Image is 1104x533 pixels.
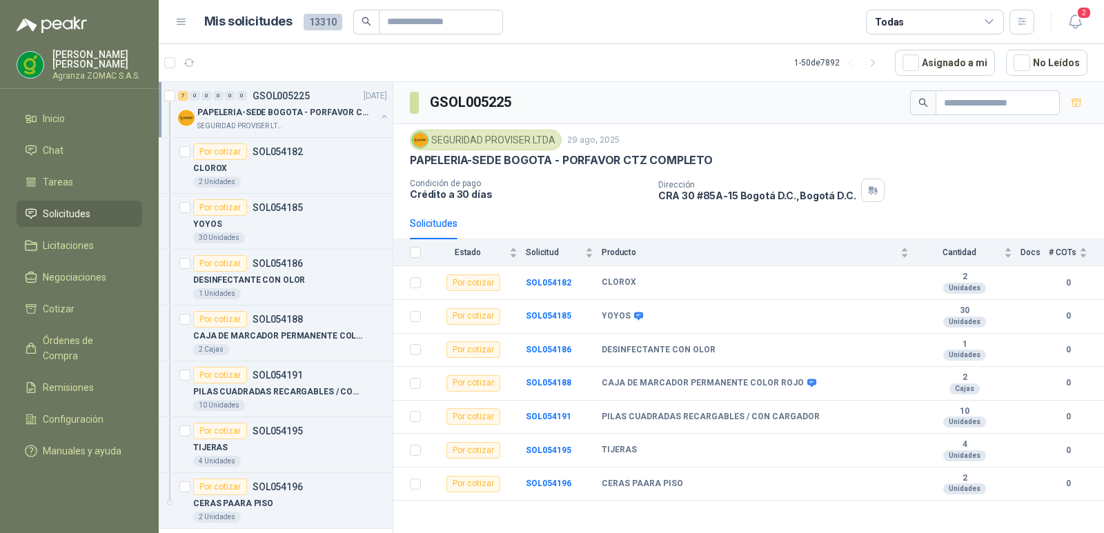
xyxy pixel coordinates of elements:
p: PAPELERIA-SEDE BOGOTA - PORFAVOR CTZ COMPLETO [197,106,369,119]
p: [DATE] [364,90,387,103]
b: 10 [917,406,1012,417]
span: Cantidad [917,248,1001,257]
a: Por cotizarSOL054185YOYOS30 Unidades [159,194,393,250]
b: CERAS PAARA PISO [602,479,683,490]
span: 13310 [304,14,342,30]
div: 1 Unidades [193,288,241,299]
div: Por cotizar [446,476,500,492]
p: CAJA DE MARCADOR PERMANENTE COLOR ROJO [193,330,365,343]
div: 30 Unidades [193,232,245,243]
div: 7 [178,91,188,101]
div: Por cotizar [446,442,500,459]
span: Solicitud [526,248,582,257]
div: Por cotizar [446,408,500,425]
p: 29 ago, 2025 [567,134,620,147]
b: 2 [917,272,1012,283]
b: 1 [917,339,1012,350]
div: 10 Unidades [193,400,245,411]
a: Por cotizarSOL054182CLOROX2 Unidades [159,138,393,194]
th: # COTs [1049,239,1104,266]
p: YOYOS [193,218,221,231]
span: Chat [43,143,63,158]
p: Dirección [658,180,856,190]
a: Negociaciones [17,264,142,290]
span: Negociaciones [43,270,106,285]
th: Docs [1021,239,1049,266]
a: Remisiones [17,374,142,401]
p: CRA 30 #85A-15 Bogotá D.C. , Bogotá D.C. [658,190,856,201]
div: Unidades [943,416,986,428]
b: SOL054186 [526,345,571,354]
b: 30 [917,305,1012,316]
th: Estado [429,239,526,266]
div: Unidades [943,283,986,294]
span: Estado [429,248,506,257]
b: CAJA DE MARCADOR PERMANENTE COLOR ROJO [602,378,804,389]
b: 0 [1049,276,1087,290]
div: Unidades [943,450,986,461]
a: Por cotizarSOL054191PILAS CUADRADAS RECARGABLES / CON CARGADOR10 Unidades [159,361,393,417]
div: 4 Unidades [193,456,241,467]
a: SOL054196 [526,479,571,488]
a: Órdenes de Compra [17,328,142,369]
div: Por cotizar [193,255,247,272]
p: SOL054182 [253,147,303,157]
span: Producto [602,248,898,257]
p: CLOROX [193,162,227,175]
b: 2 [917,473,1012,484]
b: PILAS CUADRADAS RECARGABLES / CON CARGADOR [602,412,820,423]
p: PAPELERIA-SEDE BOGOTA - PORFAVOR CTZ COMPLETO [410,153,713,168]
img: Logo peakr [17,17,87,33]
th: Solicitud [526,239,602,266]
a: Solicitudes [17,201,142,227]
div: 1 - 50 de 7892 [794,52,884,74]
a: Chat [17,137,142,163]
div: Unidades [943,350,986,361]
p: SOL054188 [253,314,303,324]
p: TIJERAS [193,441,228,454]
div: Por cotizar [193,479,247,495]
b: 0 [1049,444,1087,457]
span: search [362,17,371,26]
div: Solicitudes [410,216,457,231]
b: YOYOS [602,311,631,322]
div: Por cotizar [193,423,247,439]
span: search [918,98,928,108]
b: SOL054182 [526,278,571,288]
div: Por cotizar [193,311,247,328]
div: Unidades [943,483,986,494]
span: Licitaciones [43,238,94,253]
p: Crédito a 30 días [410,188,647,200]
a: Inicio [17,105,142,132]
a: SOL054185 [526,311,571,321]
a: Licitaciones [17,232,142,259]
span: # COTs [1049,248,1076,257]
p: SEGURIDAD PROVISER LTDA [197,121,284,132]
a: Configuración [17,406,142,432]
div: 0 [225,91,235,101]
span: Remisiones [43,380,94,395]
a: SOL054188 [526,378,571,388]
span: Cotizar [43,301,75,316]
div: Por cotizar [193,199,247,216]
th: Producto [602,239,917,266]
span: Configuración [43,412,103,427]
p: PILAS CUADRADAS RECARGABLES / CON CARGADOR [193,385,365,399]
b: SOL054195 [526,445,571,455]
b: DESINFECTANTE CON OLOR [602,345,716,356]
p: [PERSON_NAME] [PERSON_NAME] [52,50,142,69]
span: Inicio [43,111,65,126]
span: Órdenes de Compra [43,333,129,363]
b: 4 [917,439,1012,450]
div: 0 [190,91,200,101]
b: TIJERAS [602,445,637,456]
b: 0 [1049,310,1087,323]
div: 2 Unidades [193,177,241,188]
button: 2 [1063,10,1087,34]
a: Cotizar [17,296,142,322]
span: Tareas [43,174,73,190]
b: 2 [917,372,1012,383]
